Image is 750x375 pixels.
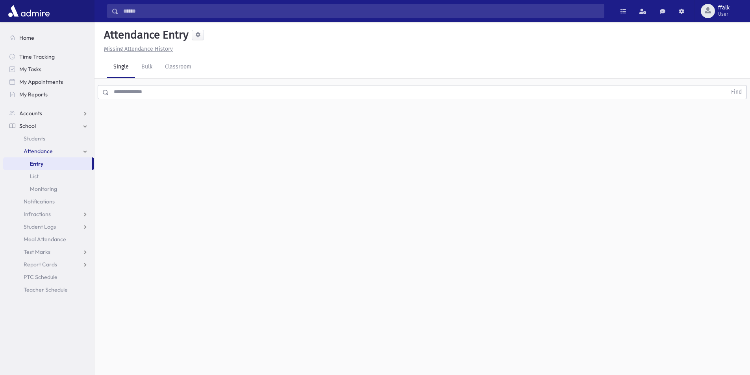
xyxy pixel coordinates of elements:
span: School [19,122,36,129]
span: My Appointments [19,78,63,85]
span: Accounts [19,110,42,117]
span: My Tasks [19,66,41,73]
a: My Reports [3,88,94,101]
span: Home [19,34,34,41]
a: Single [107,56,135,78]
a: Accounts [3,107,94,120]
span: List [30,173,39,180]
a: Notifications [3,195,94,208]
a: PTC Schedule [3,271,94,283]
a: Time Tracking [3,50,94,63]
a: Entry [3,157,92,170]
a: Monitoring [3,183,94,195]
span: Infractions [24,211,51,218]
a: Students [3,132,94,145]
input: Search [119,4,604,18]
span: Test Marks [24,248,50,255]
a: Infractions [3,208,94,220]
button: Find [726,85,746,99]
span: My Reports [19,91,48,98]
a: Home [3,31,94,44]
span: Students [24,135,45,142]
a: Meal Attendance [3,233,94,246]
span: Student Logs [24,223,56,230]
a: Report Cards [3,258,94,271]
span: Meal Attendance [24,236,66,243]
a: List [3,170,94,183]
span: Entry [30,160,43,167]
span: Monitoring [30,185,57,192]
span: ffalk [718,5,730,11]
u: Missing Attendance History [104,46,173,52]
img: AdmirePro [6,3,52,19]
span: Time Tracking [19,53,55,60]
a: Test Marks [3,246,94,258]
a: Classroom [159,56,198,78]
a: Missing Attendance History [101,46,173,52]
span: Report Cards [24,261,57,268]
span: PTC Schedule [24,273,57,281]
a: Student Logs [3,220,94,233]
a: School [3,120,94,132]
span: User [718,11,730,17]
a: Bulk [135,56,159,78]
a: My Appointments [3,76,94,88]
span: Attendance [24,148,53,155]
a: My Tasks [3,63,94,76]
span: Teacher Schedule [24,286,68,293]
h5: Attendance Entry [101,28,189,42]
span: Notifications [24,198,55,205]
a: Attendance [3,145,94,157]
a: Teacher Schedule [3,283,94,296]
